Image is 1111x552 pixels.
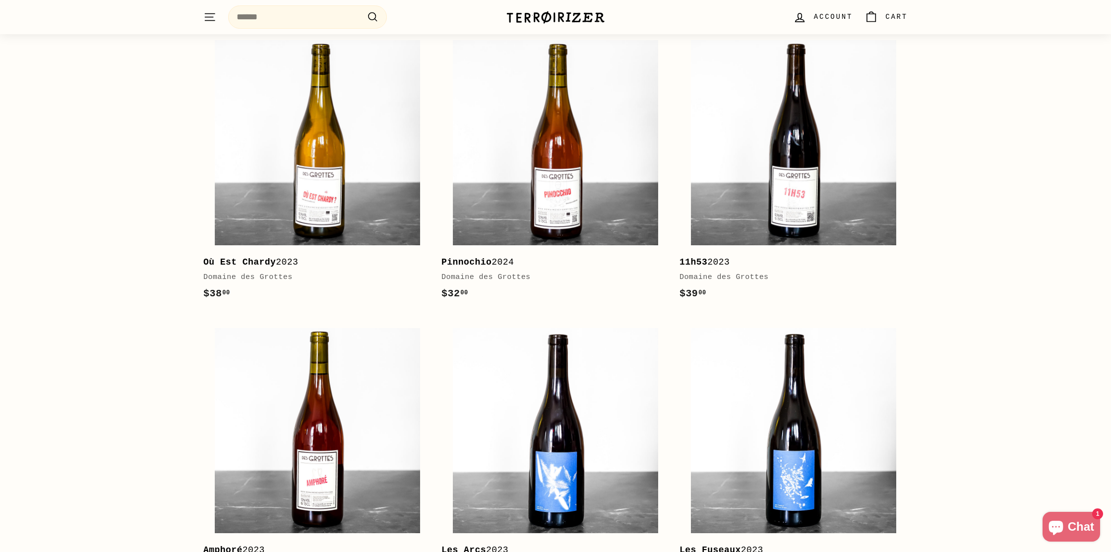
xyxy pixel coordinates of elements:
[885,11,908,22] span: Cart
[787,2,859,32] a: Account
[222,289,230,296] sup: 00
[1040,512,1103,544] inbox-online-store-chat: Shopify online store chat
[679,272,898,283] div: Domaine des Grottes
[679,288,706,299] span: $39
[203,288,230,299] span: $38
[441,257,492,267] b: Pinnochio
[698,289,706,296] sup: 00
[859,2,914,32] a: Cart
[679,255,898,270] div: 2023
[441,288,468,299] span: $32
[441,255,660,270] div: 2024
[203,257,276,267] b: Où Est Chardy
[203,272,422,283] div: Domaine des Grottes
[679,257,707,267] b: 11h53
[441,272,660,283] div: Domaine des Grottes
[679,29,908,312] a: 11h532023Domaine des Grottes
[203,29,432,312] a: Où Est Chardy2023Domaine des Grottes
[441,29,670,312] a: Pinnochio2024Domaine des Grottes
[460,289,468,296] sup: 00
[814,11,853,22] span: Account
[203,255,422,270] div: 2023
